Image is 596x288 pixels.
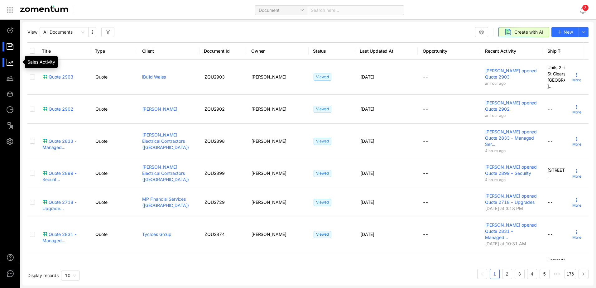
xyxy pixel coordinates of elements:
span: Viewed [314,74,331,81]
span: [PERSON_NAME] opened Quote 2833 - Managed Ser... [485,129,537,147]
th: Ship To Address [542,42,595,60]
div: Carmarthen Showground, Nantyci, Carmarthen, C... [547,257,590,282]
div: -- [547,231,590,238]
a: [PERSON_NAME] opened Quote 2831 - Managed...[DATE] at 10:31 AM [485,222,537,246]
li: Next 5 Pages [552,269,562,279]
span: Title [42,48,83,54]
span: Type [95,48,129,54]
td: Quote [90,217,137,252]
td: -- [418,124,480,159]
td: [PERSON_NAME] [246,159,309,188]
span: More [572,77,581,83]
a: Tycroes Group [142,232,171,237]
td: -- [418,252,480,287]
td: [DATE] [355,217,418,252]
td: ZQU2899 [199,159,246,188]
span: View [27,29,37,35]
td: ZQU2903 [199,60,246,95]
td: -- [418,60,480,95]
span: New [564,29,573,36]
th: Client [137,42,199,60]
td: [DATE] [355,95,418,124]
span: ••• [552,269,562,279]
a: [PERSON_NAME] opened Quote 2903an hour ago [485,68,537,86]
li: 3 [515,269,525,279]
li: 176 [565,269,576,279]
a: Quote 2831 - Managed... [42,231,85,238]
img: Zomentum Logo [20,6,68,12]
td: [PERSON_NAME] [246,252,309,287]
span: [DATE] at 3:18 PM [485,206,523,211]
td: Quote [90,252,137,287]
td: Quote [90,124,137,159]
span: left [480,272,484,276]
td: Quote [90,60,137,95]
span: [PERSON_NAME] opened Quote 2899 - Security [485,164,537,176]
span: More [572,235,581,240]
td: [PERSON_NAME] [246,217,309,252]
a: 5 [540,269,549,279]
a: Quote 2718 - Upgrade... [42,199,85,205]
td: [DATE] [355,188,418,217]
button: Create with AI [498,27,549,37]
td: [DATE] [355,60,418,95]
a: [PERSON_NAME] [142,106,177,112]
span: [PERSON_NAME] opened Quote 2903 [485,68,537,79]
div: Quote 2833 - Managed... [42,138,85,151]
a: Quote 2899 - Securit... [42,170,85,176]
sup: 3 [582,5,589,11]
a: [PERSON_NAME] opened Quote 2718 - Upgrades[DATE] at 3:18 PM [485,193,537,211]
li: Previous Page [477,269,487,279]
span: 4 hours ago [485,148,505,153]
span: [PERSON_NAME] opened Quote 2831 - Managed... [485,222,537,240]
span: an hour ago [485,81,505,86]
td: [PERSON_NAME] [246,188,309,217]
div: Quote 2718 - Upgrade... [42,199,85,212]
a: 4 [527,269,537,279]
td: Quote [90,159,137,188]
div: Quote 2831 - Managed... [42,231,85,244]
span: More [572,174,581,179]
td: Quote [90,188,137,217]
span: an hour ago [485,113,505,118]
span: Document Id [204,48,238,54]
span: More [572,203,581,208]
a: Quote 2902 [42,106,85,112]
span: [PERSON_NAME] opened Quote 2902 [485,100,537,112]
div: [STREET_ADDRESS]... [547,167,590,180]
a: Quote 2833 - Managed... [42,138,85,144]
span: Viewed [314,106,331,113]
span: Viewed [314,170,331,177]
div: -- [547,106,590,112]
span: Viewed [314,231,331,238]
li: Next Page [579,269,589,279]
span: More [572,142,581,147]
a: 1 [490,269,499,279]
a: Quote 2903 [42,74,85,80]
button: right [579,269,589,279]
span: Status [313,48,348,54]
span: All Documents [43,27,84,37]
span: Viewed [314,138,331,145]
span: Document [259,6,304,15]
td: ZQU2729 [199,188,246,217]
a: iBuild Wales [142,74,166,79]
button: New [551,27,579,37]
div: Units 2-5, Blewgyd, St Clears, [GEOGRAPHIC_DATA]... [547,65,590,89]
span: Viewed [314,199,331,206]
div: Quote 2903 [42,74,73,80]
span: 10 [65,273,70,278]
th: Owner [246,42,309,60]
td: [PERSON_NAME] [246,60,309,95]
td: [DATE] [355,159,418,188]
a: 3 [515,269,524,279]
div: -- [547,138,590,144]
a: 2 [502,269,512,279]
a: [PERSON_NAME] Electrical Contractors ([GEOGRAPHIC_DATA]) [142,132,189,150]
td: [PERSON_NAME] [246,95,309,124]
span: Create with AI [514,29,543,36]
td: -- [418,159,480,188]
th: Recent Activity [480,42,542,60]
